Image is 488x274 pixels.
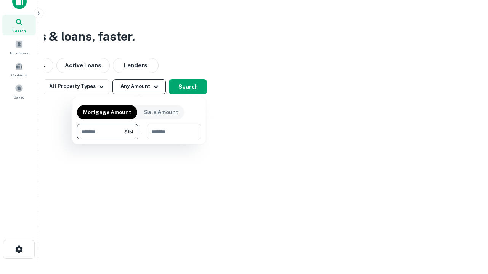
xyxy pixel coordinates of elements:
[124,128,133,135] span: $1M
[144,108,178,116] p: Sale Amount
[83,108,131,116] p: Mortgage Amount
[450,189,488,225] iframe: Chat Widget
[141,124,144,139] div: -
